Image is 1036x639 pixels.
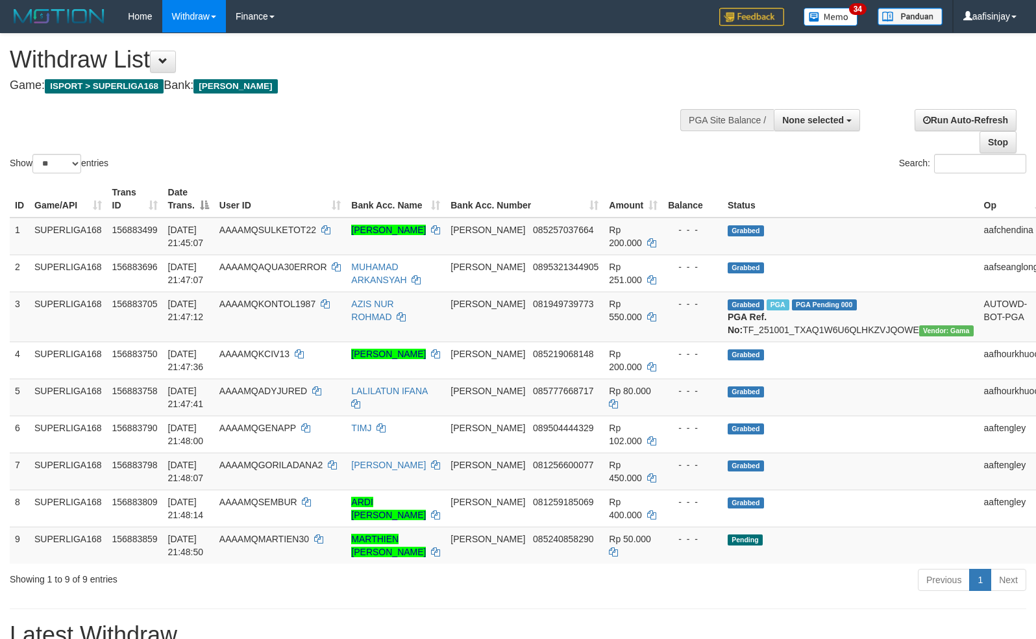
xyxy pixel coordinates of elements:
[663,181,722,218] th: Balance
[792,299,857,310] span: PGA Pending
[168,349,204,372] span: [DATE] 21:47:36
[29,342,107,379] td: SUPERLIGA168
[219,349,290,359] span: AAAAMQKCIV13
[32,154,81,173] select: Showentries
[45,79,164,94] span: ISPORT > SUPERLIGA168
[351,349,426,359] a: [PERSON_NAME]
[29,379,107,416] td: SUPERLIGA168
[668,495,717,508] div: - - -
[10,79,678,92] h4: Game: Bank:
[728,299,764,310] span: Grabbed
[915,109,1017,131] a: Run Auto-Refresh
[849,3,867,15] span: 34
[219,262,327,272] span: AAAAMQAQUA30ERROR
[10,255,29,292] td: 2
[168,299,204,322] span: [DATE] 21:47:12
[934,154,1026,173] input: Search:
[10,527,29,564] td: 9
[10,568,422,586] div: Showing 1 to 9 of 9 entries
[168,423,204,446] span: [DATE] 21:48:00
[219,299,315,309] span: AAAAMQKONTOL1987
[112,497,158,507] span: 156883809
[609,299,642,322] span: Rp 550.000
[609,386,651,396] span: Rp 80.000
[878,8,943,25] img: panduan.png
[450,460,525,470] span: [PERSON_NAME]
[668,532,717,545] div: - - -
[168,460,204,483] span: [DATE] 21:48:07
[668,384,717,397] div: - - -
[728,225,764,236] span: Grabbed
[168,386,204,409] span: [DATE] 21:47:41
[10,218,29,255] td: 1
[219,225,316,235] span: AAAAMQSULKETOT22
[899,154,1026,173] label: Search:
[668,260,717,273] div: - - -
[728,312,767,335] b: PGA Ref. No:
[168,262,204,285] span: [DATE] 21:47:07
[450,349,525,359] span: [PERSON_NAME]
[29,490,107,527] td: SUPERLIGA168
[112,262,158,272] span: 156883696
[29,255,107,292] td: SUPERLIGA168
[346,181,445,218] th: Bank Acc. Name: activate to sort column ascending
[991,569,1026,591] a: Next
[609,497,642,520] span: Rp 400.000
[29,181,107,218] th: Game/API: activate to sort column ascending
[919,325,974,336] span: Vendor URL: https://trx31.1velocity.biz
[29,453,107,490] td: SUPERLIGA168
[10,490,29,527] td: 8
[193,79,277,94] span: [PERSON_NAME]
[168,225,204,248] span: [DATE] 21:45:07
[10,47,678,73] h1: Withdraw List
[351,460,426,470] a: [PERSON_NAME]
[163,181,214,218] th: Date Trans.: activate to sort column descending
[450,225,525,235] span: [PERSON_NAME]
[10,416,29,453] td: 6
[609,349,642,372] span: Rp 200.000
[728,349,764,360] span: Grabbed
[533,423,593,433] span: Copy 089504444329 to clipboard
[450,423,525,433] span: [PERSON_NAME]
[112,460,158,470] span: 156883798
[351,386,427,396] a: LALILATUN IFANA
[219,460,323,470] span: AAAAMQGORILADANA2
[533,497,593,507] span: Copy 081259185069 to clipboard
[609,460,642,483] span: Rp 450.000
[219,423,296,433] span: AAAAMQGENAPP
[112,534,158,544] span: 156883859
[351,299,393,322] a: AZIS NUR ROHMAD
[219,534,309,544] span: AAAAMQMARTIEN30
[668,347,717,360] div: - - -
[980,131,1017,153] a: Stop
[29,292,107,342] td: SUPERLIGA168
[450,262,525,272] span: [PERSON_NAME]
[668,223,717,236] div: - - -
[728,534,763,545] span: Pending
[533,262,598,272] span: Copy 0895321344905 to clipboard
[445,181,604,218] th: Bank Acc. Number: activate to sort column ascending
[533,299,593,309] span: Copy 081949739773 to clipboard
[533,386,593,396] span: Copy 085777668717 to clipboard
[728,497,764,508] span: Grabbed
[668,297,717,310] div: - - -
[10,6,108,26] img: MOTION_logo.png
[112,299,158,309] span: 156883705
[609,534,651,544] span: Rp 50.000
[351,534,426,557] a: MARTHIEN [PERSON_NAME]
[29,416,107,453] td: SUPERLIGA168
[719,8,784,26] img: Feedback.jpg
[969,569,991,591] a: 1
[728,460,764,471] span: Grabbed
[533,534,593,544] span: Copy 085240858290 to clipboard
[533,349,593,359] span: Copy 085219068148 to clipboard
[722,292,979,342] td: TF_251001_TXAQ1W6U6QLHKZVJQOWE
[214,181,347,218] th: User ID: activate to sort column ascending
[219,497,297,507] span: AAAAMQSEMBUR
[10,342,29,379] td: 4
[918,569,970,591] a: Previous
[668,421,717,434] div: - - -
[609,262,642,285] span: Rp 251.000
[168,534,204,557] span: [DATE] 21:48:50
[668,458,717,471] div: - - -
